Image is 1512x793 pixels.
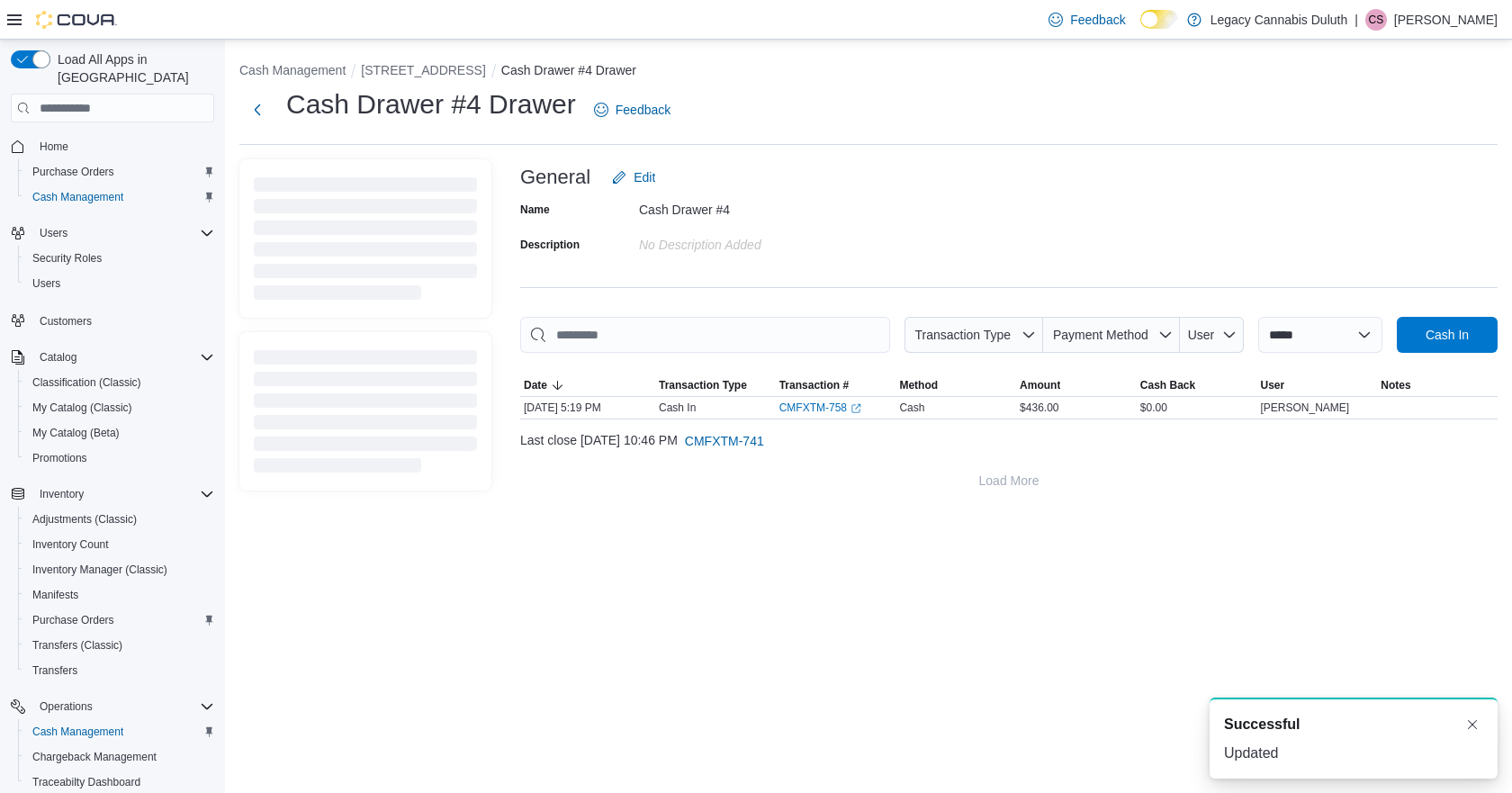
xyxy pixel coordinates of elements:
[1053,328,1148,342] span: Payment Method
[32,375,141,390] span: Classification (Classic)
[18,246,221,271] button: Security Roles
[1354,9,1358,31] p: |
[18,370,221,395] button: Classification (Classic)
[18,719,221,744] button: Cash Management
[4,307,221,333] button: Customers
[32,563,167,577] span: Inventory Manager (Classic)
[32,276,60,291] span: Users
[32,696,214,717] span: Operations
[239,92,275,128] button: Next
[32,401,132,415] span: My Catalog (Classic)
[1261,378,1285,392] span: User
[25,397,139,419] a: My Catalog (Classic)
[605,159,662,195] button: Edit
[1257,374,1378,396] button: User
[1224,743,1483,764] div: Updated
[4,345,221,370] button: Catalog
[25,746,214,768] span: Chargeback Management
[32,222,75,244] button: Users
[979,472,1039,490] span: Load More
[4,694,221,719] button: Operations
[639,230,880,252] div: No Description added
[32,251,102,266] span: Security Roles
[254,181,477,303] span: Loading
[25,584,214,606] span: Manifests
[779,378,849,392] span: Transaction #
[25,509,144,530] a: Adjustments (Classic)
[286,86,576,122] h1: Cash Drawer #4 Drawer
[32,588,78,602] span: Manifests
[25,559,214,581] span: Inventory Manager (Classic)
[25,584,85,606] a: Manifests
[655,374,776,396] button: Transaction Type
[239,63,346,77] button: Cash Management
[25,273,214,294] span: Users
[32,136,76,158] a: Home
[25,771,148,793] a: Traceabilty Dashboard
[4,221,221,246] button: Users
[32,222,214,244] span: Users
[25,186,214,208] span: Cash Management
[1180,317,1244,353] button: User
[634,168,655,186] span: Edit
[18,395,221,420] button: My Catalog (Classic)
[1426,326,1469,344] span: Cash In
[520,238,580,252] label: Description
[25,248,214,269] span: Security Roles
[616,101,670,119] span: Feedback
[4,133,221,159] button: Home
[25,721,130,743] a: Cash Management
[40,487,84,501] span: Inventory
[239,61,1498,83] nav: An example of EuiBreadcrumbs
[25,447,94,469] a: Promotions
[25,721,214,743] span: Cash Management
[520,463,1498,499] button: Load More
[25,447,214,469] span: Promotions
[32,190,123,204] span: Cash Management
[32,663,77,678] span: Transfers
[25,422,127,444] a: My Catalog (Beta)
[25,161,121,183] a: Purchase Orders
[18,185,221,210] button: Cash Management
[25,609,214,631] span: Purchase Orders
[25,161,214,183] span: Purchase Orders
[32,638,122,653] span: Transfers (Classic)
[32,309,214,331] span: Customers
[1210,9,1348,31] p: Legacy Cannabis Duluth
[1016,374,1137,396] button: Amount
[1137,397,1257,419] div: $0.00
[25,397,214,419] span: My Catalog (Classic)
[25,660,85,681] a: Transfers
[32,537,109,552] span: Inventory Count
[25,509,214,530] span: Adjustments (Classic)
[776,374,896,396] button: Transaction #
[1377,374,1498,396] button: Notes
[1381,378,1410,392] span: Notes
[40,350,76,365] span: Catalog
[1188,328,1215,342] span: User
[32,165,114,179] span: Purchase Orders
[36,11,117,29] img: Cova
[32,483,214,505] span: Inventory
[25,534,214,555] span: Inventory Count
[899,401,924,415] span: Cash
[18,608,221,633] button: Purchase Orders
[914,328,1011,342] span: Transaction Type
[1365,9,1387,31] div: Calvin Stuart
[18,159,221,185] button: Purchase Orders
[501,63,636,77] button: Cash Drawer #4 Drawer
[32,426,120,440] span: My Catalog (Beta)
[25,635,130,656] a: Transfers (Classic)
[18,658,221,683] button: Transfers
[361,63,485,77] button: [STREET_ADDRESS]
[18,582,221,608] button: Manifests
[895,374,1016,396] button: Method
[40,699,93,714] span: Operations
[18,532,221,557] button: Inventory Count
[32,725,123,739] span: Cash Management
[1462,714,1483,735] button: Dismiss toast
[18,744,221,770] button: Chargeback Management
[25,248,109,269] a: Security Roles
[25,609,121,631] a: Purchase Orders
[25,746,164,768] a: Chargeback Management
